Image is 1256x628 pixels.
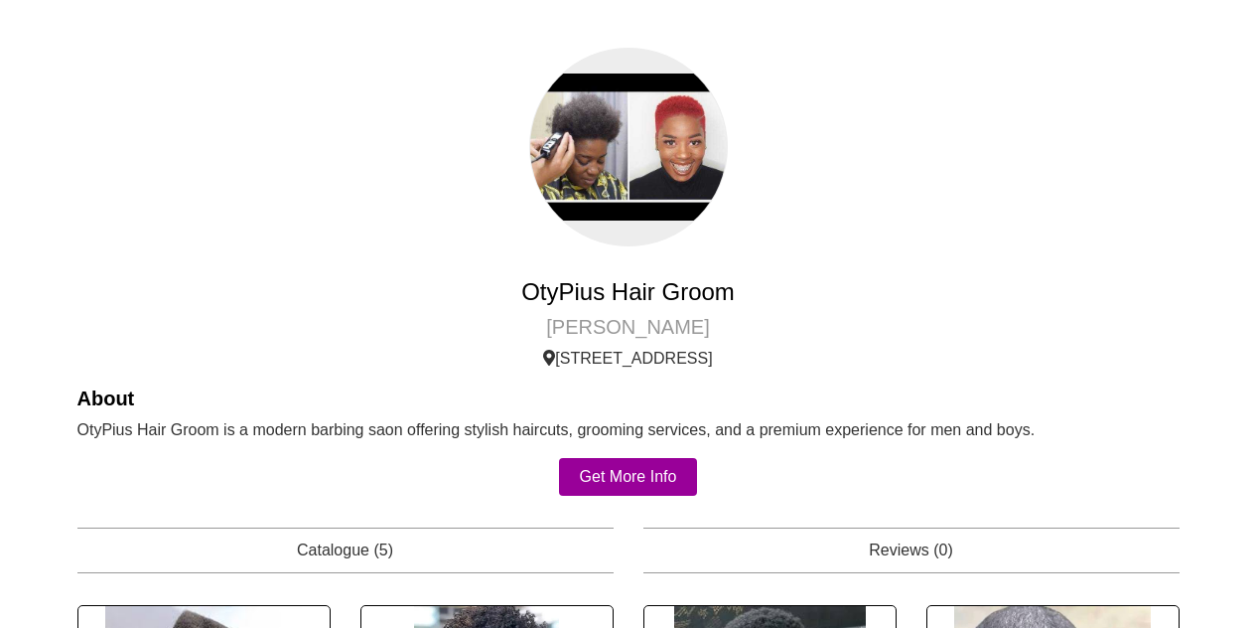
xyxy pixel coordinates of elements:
[643,528,1180,573] p: Reviews (0)
[77,418,1180,442] p: OtyPius Hair Groom is a modern barbing saon offering stylish haircuts, grooming services, and a p...
[77,315,1180,339] h5: [PERSON_NAME]
[77,278,1180,307] h4: OtyPius Hair Groom
[559,458,698,496] a: Get More Info
[77,528,614,573] p: Catalogue (5)
[77,388,135,409] b: About
[77,347,1180,371] p: [STREET_ADDRESS]
[529,48,728,246] img: logo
